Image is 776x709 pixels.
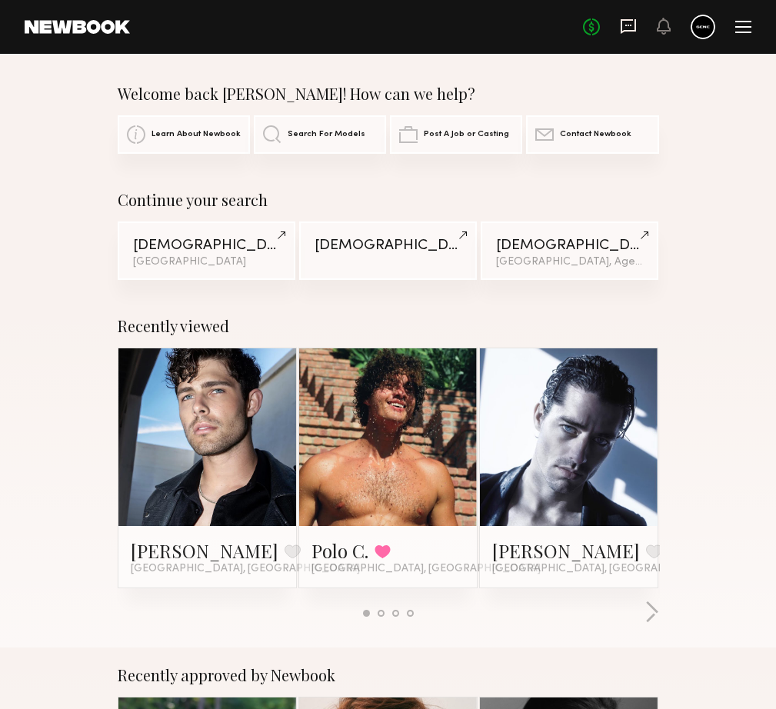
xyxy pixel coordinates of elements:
div: Welcome back [PERSON_NAME]! How can we help? [118,85,659,103]
span: [GEOGRAPHIC_DATA], [GEOGRAPHIC_DATA] [311,563,541,575]
div: [DEMOGRAPHIC_DATA] Models [133,238,280,253]
a: [PERSON_NAME] [492,538,640,563]
div: Recently viewed [118,317,659,335]
span: [GEOGRAPHIC_DATA], [GEOGRAPHIC_DATA] [492,563,721,575]
div: [DEMOGRAPHIC_DATA] Models [496,238,643,253]
a: Polo C. [311,538,368,563]
a: Contact Newbook [526,115,658,154]
a: [PERSON_NAME] [131,538,278,563]
a: Post A Job or Casting [390,115,522,154]
span: Contact Newbook [560,130,631,139]
div: [DEMOGRAPHIC_DATA] Models [315,238,461,253]
a: [DEMOGRAPHIC_DATA] Models[GEOGRAPHIC_DATA], Age from [DEMOGRAPHIC_DATA]. [481,221,658,280]
span: [GEOGRAPHIC_DATA], [GEOGRAPHIC_DATA] [131,563,360,575]
div: Continue your search [118,191,659,209]
span: Post A Job or Casting [424,130,509,139]
div: Recently approved by Newbook [118,666,659,684]
a: Learn About Newbook [118,115,250,154]
a: Search For Models [254,115,386,154]
span: Learn About Newbook [152,130,241,139]
div: [GEOGRAPHIC_DATA], Age from [DEMOGRAPHIC_DATA]. [496,257,643,268]
div: [GEOGRAPHIC_DATA] [133,257,280,268]
a: [DEMOGRAPHIC_DATA] Models [299,221,477,280]
a: [DEMOGRAPHIC_DATA] Models[GEOGRAPHIC_DATA] [118,221,295,280]
span: Search For Models [288,130,365,139]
